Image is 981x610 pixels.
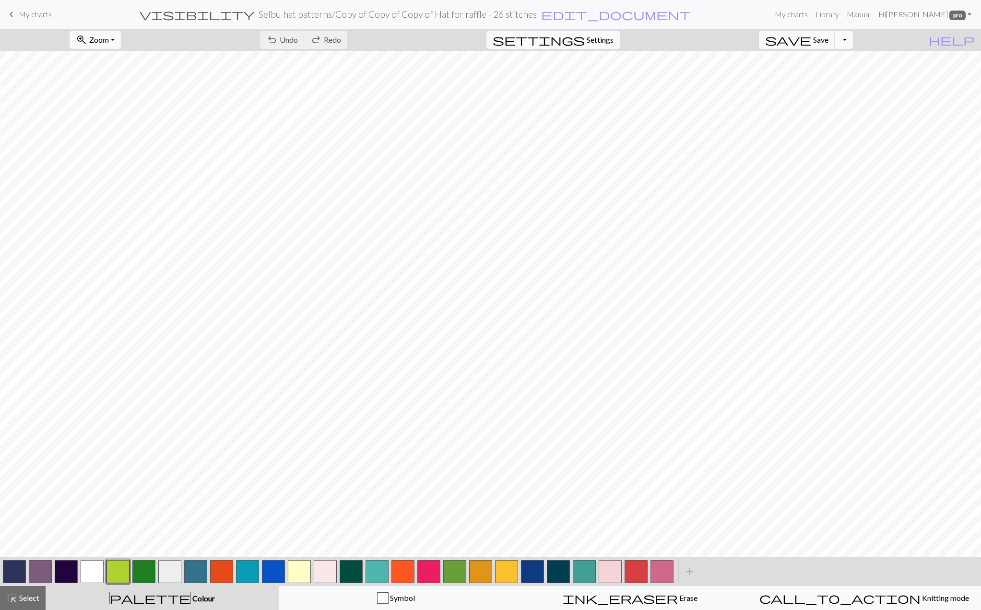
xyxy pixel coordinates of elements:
[389,593,415,602] span: Symbol
[493,34,585,46] i: Settings
[89,35,109,44] span: Zoom
[541,8,691,21] span: edit_document
[19,10,52,19] span: My charts
[949,11,966,20] span: pro
[191,594,215,603] span: Colour
[684,565,696,578] span: add
[6,591,18,605] span: highlight_alt
[929,33,975,47] span: help
[771,5,812,24] a: My charts
[76,33,87,47] span: zoom_in
[6,8,17,21] span: keyboard_arrow_left
[875,5,975,24] a: Hi[PERSON_NAME] pro
[587,34,614,46] span: Settings
[747,586,981,610] button: Knitting mode
[259,9,537,20] h2: Selbu hat patterns / Copy of Copy of Copy of Hat for raffle - 26 stitches
[813,35,828,44] span: Save
[493,33,585,47] span: settings
[46,586,279,610] button: Colour
[563,591,678,605] span: ink_eraser
[70,31,121,49] button: Zoom
[140,8,255,21] span: visibility
[759,591,921,605] span: call_to_action
[921,593,969,602] span: Knitting mode
[812,5,843,24] a: Library
[486,31,620,49] button: SettingsSettings
[6,6,52,23] a: My charts
[843,5,875,24] a: Manual
[678,593,697,602] span: Erase
[759,31,835,49] button: Save
[110,591,190,605] span: palette
[279,586,513,610] button: Symbol
[513,586,747,610] button: Erase
[18,593,39,602] span: Select
[765,33,811,47] span: save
